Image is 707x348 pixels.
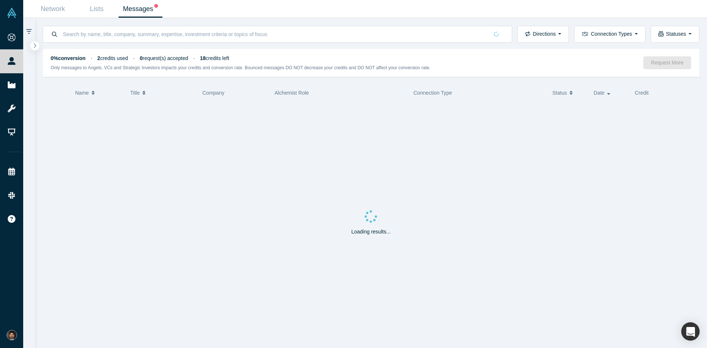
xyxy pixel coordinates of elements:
span: Credit [635,90,648,96]
a: Messages [119,0,162,18]
button: Date [594,85,627,101]
span: · [193,55,195,61]
span: request(s) accepted [140,55,189,61]
strong: 0 [140,55,143,61]
strong: 2 [97,55,100,61]
img: Shine Oovattil's Account [7,330,17,340]
button: Directions [517,26,569,43]
p: Loading results... [351,228,391,236]
button: Connection Types [574,26,645,43]
span: Name [75,85,89,101]
strong: 0% conversion [51,55,86,61]
span: · [91,55,92,61]
button: Statuses [651,26,699,43]
span: Company [203,90,225,96]
span: Date [594,85,605,101]
a: Network [31,0,75,18]
span: credits used [97,55,128,61]
button: Title [130,85,195,101]
small: Only messages to Angels, VCs and Strategic Investors impacts your credits and conversion rate. Bo... [51,65,431,70]
input: Search by name, title, company, summary, expertise, investment criteria or topics of focus [62,25,489,43]
a: Lists [75,0,119,18]
span: Title [130,85,140,101]
span: Alchemist Role [275,90,309,96]
img: Alchemist Vault Logo [7,8,17,18]
span: · [133,55,135,61]
span: Status [552,85,567,101]
button: Status [552,85,586,101]
strong: 18 [200,55,206,61]
button: Name [75,85,123,101]
span: credits left [200,55,229,61]
span: Connection Type [414,90,452,96]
